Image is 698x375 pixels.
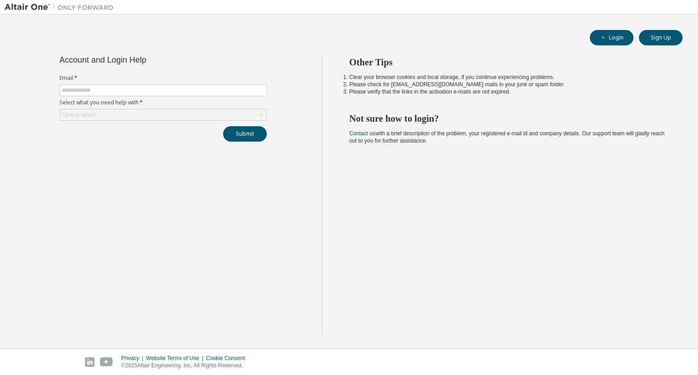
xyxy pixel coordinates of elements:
a: Contact us [349,130,375,137]
img: Altair One [5,3,118,12]
div: Cookie Consent [206,355,250,362]
img: linkedin.svg [85,357,95,367]
button: Submit [223,126,267,142]
div: Website Terms of Use [146,355,206,362]
label: Email [60,74,267,82]
div: Click to select [60,109,266,120]
span: with a brief description of the problem, your registered e-mail id and company details. Our suppo... [349,130,665,144]
label: Select what you need help with [60,99,267,106]
img: youtube.svg [100,357,113,367]
div: Account and Login Help [60,56,225,64]
li: Please verify that the links in the activation e-mails are not expired. [349,88,667,95]
h2: Other Tips [349,56,667,68]
div: Privacy [121,355,146,362]
li: Clear your browser cookies and local storage, if you continue experiencing problems. [349,74,667,81]
li: Please check for [EMAIL_ADDRESS][DOMAIN_NAME] mails in your junk or spam folder. [349,81,667,88]
p: © 2025 Altair Engineering, Inc. All Rights Reserved. [121,362,250,370]
h2: Not sure how to login? [349,113,667,124]
button: Login [590,30,633,45]
button: Sign Up [639,30,683,45]
div: Click to select [62,111,95,118]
